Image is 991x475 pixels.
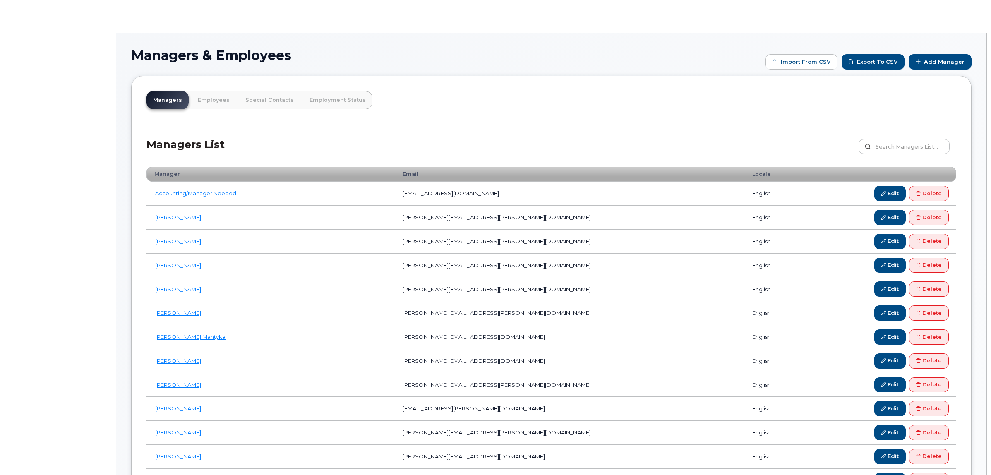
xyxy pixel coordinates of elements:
[909,377,949,393] a: Delete
[745,254,802,278] td: english
[909,234,949,249] a: Delete
[745,349,802,373] td: english
[874,305,906,321] a: Edit
[842,54,905,70] a: Export to CSV
[395,349,745,373] td: [PERSON_NAME][EMAIL_ADDRESS][DOMAIN_NAME]
[395,445,745,469] td: [PERSON_NAME][EMAIL_ADDRESS][DOMAIN_NAME]
[395,230,745,254] td: [PERSON_NAME][EMAIL_ADDRESS][PERSON_NAME][DOMAIN_NAME]
[745,167,802,182] th: Locale
[874,281,906,297] a: Edit
[909,449,949,464] a: Delete
[909,305,949,321] a: Delete
[874,401,906,416] a: Edit
[745,182,802,206] td: english
[874,449,906,464] a: Edit
[395,301,745,325] td: [PERSON_NAME][EMAIL_ADDRESS][PERSON_NAME][DOMAIN_NAME]
[155,286,201,293] a: [PERSON_NAME]
[395,373,745,397] td: [PERSON_NAME][EMAIL_ADDRESS][PERSON_NAME][DOMAIN_NAME]
[155,214,201,221] a: [PERSON_NAME]
[745,325,802,349] td: english
[874,186,906,201] a: Edit
[146,139,225,163] h2: Managers List
[745,206,802,230] td: english
[745,421,802,445] td: english
[239,91,300,109] a: Special Contacts
[745,301,802,325] td: english
[745,397,802,421] td: english
[909,281,949,297] a: Delete
[909,258,949,273] a: Delete
[765,54,837,70] form: Import from CSV
[155,309,201,316] a: [PERSON_NAME]
[395,397,745,421] td: [EMAIL_ADDRESS][PERSON_NAME][DOMAIN_NAME]
[395,182,745,206] td: [EMAIL_ADDRESS][DOMAIN_NAME]
[155,190,236,197] a: Accounting/Manager Needed
[874,329,906,345] a: Edit
[155,429,201,436] a: [PERSON_NAME]
[874,234,906,249] a: Edit
[303,91,372,109] a: Employment Status
[395,325,745,349] td: [PERSON_NAME][EMAIL_ADDRESS][DOMAIN_NAME]
[155,357,201,364] a: [PERSON_NAME]
[909,186,949,201] a: Delete
[874,353,906,369] a: Edit
[909,329,949,345] a: Delete
[395,277,745,301] td: [PERSON_NAME][EMAIL_ADDRESS][PERSON_NAME][DOMAIN_NAME]
[155,381,201,388] a: [PERSON_NAME]
[146,91,189,109] a: Managers
[146,167,395,182] th: Manager
[745,445,802,469] td: english
[874,425,906,440] a: Edit
[745,373,802,397] td: english
[874,377,906,393] a: Edit
[909,425,949,440] a: Delete
[395,167,745,182] th: Email
[131,48,761,62] h1: Managers & Employees
[909,401,949,416] a: Delete
[909,210,949,225] a: Delete
[395,421,745,445] td: [PERSON_NAME][EMAIL_ADDRESS][PERSON_NAME][DOMAIN_NAME]
[155,453,201,460] a: [PERSON_NAME]
[745,277,802,301] td: english
[155,405,201,412] a: [PERSON_NAME]
[874,258,906,273] a: Edit
[909,353,949,369] a: Delete
[155,238,201,245] a: [PERSON_NAME]
[155,333,226,340] a: [PERSON_NAME] Mantyka
[155,262,201,269] a: [PERSON_NAME]
[395,206,745,230] td: [PERSON_NAME][EMAIL_ADDRESS][PERSON_NAME][DOMAIN_NAME]
[874,210,906,225] a: Edit
[745,230,802,254] td: english
[191,91,236,109] a: Employees
[395,254,745,278] td: [PERSON_NAME][EMAIL_ADDRESS][PERSON_NAME][DOMAIN_NAME]
[909,54,972,70] a: Add Manager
